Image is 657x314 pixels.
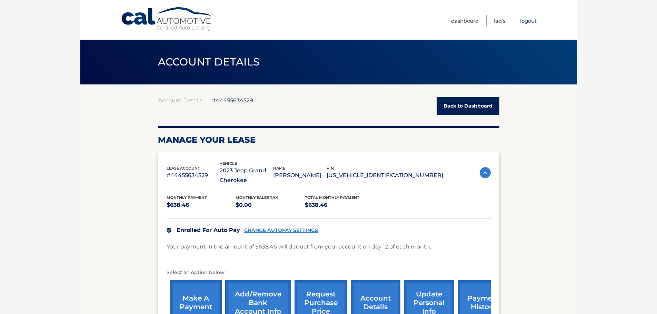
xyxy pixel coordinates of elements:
p: $638.46 [305,200,374,210]
span: | [206,97,208,104]
span: vin [327,166,334,171]
p: [PERSON_NAME] [273,171,327,180]
span: lease account [167,166,200,171]
p: Your payment in the amount of $638.46 will deduct from your account on day 12 of each month. [167,242,431,252]
a: FAQ's [494,15,505,27]
span: vehicle [220,161,237,166]
p: #44455634529 [167,171,220,180]
p: $638.46 [167,200,236,210]
span: Monthly Payment [167,195,207,200]
span: Monthly sales Tax [236,195,278,200]
a: Account Details [158,97,202,104]
span: #44455634529 [212,97,253,104]
a: Back to Dashboard [437,97,499,115]
a: Cal Automotive [121,7,214,31]
p: Select an option below: [167,269,491,277]
span: ACCOUNT DETAILS [158,55,260,68]
span: Total Monthly Payment [305,195,359,200]
a: CHANGE AUTOPAY SETTINGS [244,227,318,233]
span: Enrolled For Auto Pay [177,227,240,233]
h2: Manage Your Lease [158,135,499,145]
p: 2023 Jeep Grand Cherokee [220,166,273,185]
img: check.svg [167,228,171,233]
a: Logout [520,15,537,27]
a: Dashboard [451,15,479,27]
p: $0.00 [236,200,305,210]
img: accordion-active.svg [480,167,491,178]
p: [US_VEHICLE_IDENTIFICATION_NUMBER] [327,171,443,180]
span: name [273,166,285,171]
